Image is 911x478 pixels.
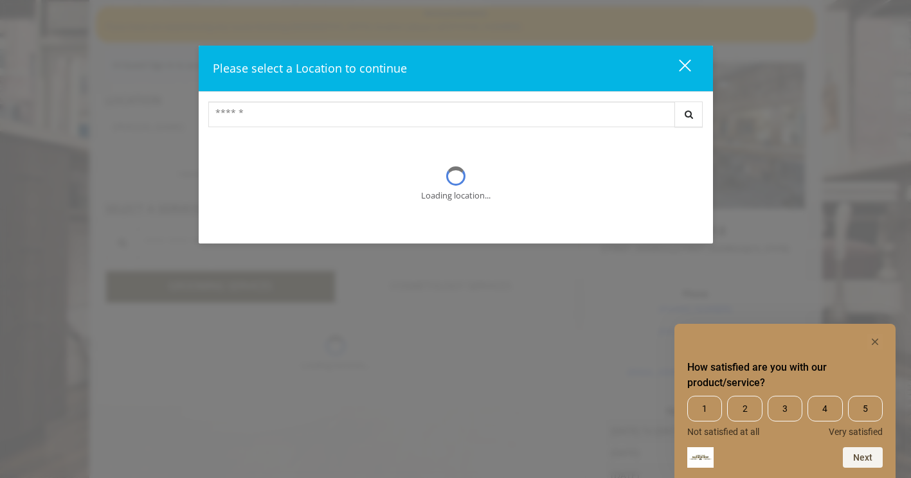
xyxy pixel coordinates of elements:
[843,447,883,468] button: Next question
[687,360,883,391] h2: How satisfied are you with our product/service? Select an option from 1 to 5, with 1 being Not sa...
[848,396,883,421] span: 5
[208,102,675,127] input: Search Center
[208,102,703,134] div: Center Select
[687,427,759,437] span: Not satisfied at all
[213,60,407,76] span: Please select a Location to continue
[421,189,491,202] div: Loading location...
[664,58,690,78] div: close dialog
[829,427,883,437] span: Very satisfied
[655,55,699,82] button: close dialog
[687,396,722,421] span: 1
[867,334,883,350] button: Hide survey
[768,396,802,421] span: 3
[687,396,883,437] div: How satisfied are you with our product/service? Select an option from 1 to 5, with 1 being Not sa...
[727,396,762,421] span: 2
[681,110,696,119] i: Search button
[807,396,842,421] span: 4
[687,334,883,468] div: How satisfied are you with our product/service? Select an option from 1 to 5, with 1 being Not sa...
